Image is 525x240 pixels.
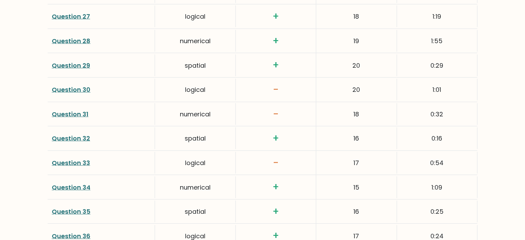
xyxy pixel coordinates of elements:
[52,85,90,94] a: Question 30
[240,181,312,193] h3: +
[155,152,235,174] div: logical
[155,176,235,198] div: numerical
[316,79,397,100] div: 20
[155,6,235,27] div: logical
[155,30,235,52] div: numerical
[397,6,477,27] div: 1:19
[240,59,312,71] h3: +
[240,157,312,169] h3: -
[240,108,312,120] h3: -
[240,84,312,96] h3: -
[397,127,477,149] div: 0:16
[316,127,397,149] div: 16
[397,55,477,76] div: 0:29
[155,103,235,125] div: numerical
[52,37,90,45] a: Question 28
[52,183,90,192] a: Question 34
[316,152,397,174] div: 17
[397,152,477,174] div: 0:54
[397,103,477,125] div: 0:32
[52,207,90,216] a: Question 35
[316,103,397,125] div: 18
[240,133,312,144] h3: +
[397,176,477,198] div: 1:09
[240,11,312,22] h3: +
[316,201,397,222] div: 16
[240,35,312,47] h3: +
[397,30,477,52] div: 1:55
[316,55,397,76] div: 20
[155,79,235,100] div: logical
[52,159,90,167] a: Question 33
[316,6,397,27] div: 18
[316,176,397,198] div: 15
[397,79,477,100] div: 1:01
[155,127,235,149] div: spatial
[155,55,235,76] div: spatial
[316,30,397,52] div: 19
[240,206,312,218] h3: +
[397,201,477,222] div: 0:25
[52,12,90,21] a: Question 27
[155,201,235,222] div: spatial
[52,134,90,143] a: Question 32
[52,110,88,118] a: Question 31
[52,61,90,70] a: Question 29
